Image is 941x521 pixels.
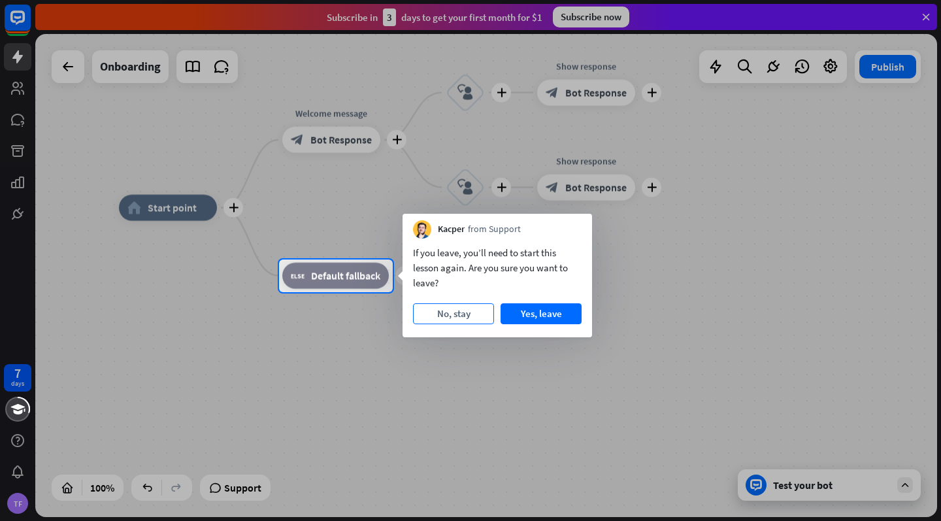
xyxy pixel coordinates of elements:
[311,269,380,282] span: Default fallback
[291,269,305,282] i: block_fallback
[413,303,494,324] button: No, stay
[438,223,465,236] span: Kacper
[10,5,50,44] button: Open LiveChat chat widget
[501,303,582,324] button: Yes, leave
[468,223,521,236] span: from Support
[413,245,582,290] div: If you leave, you’ll need to start this lesson again. Are you sure you want to leave?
